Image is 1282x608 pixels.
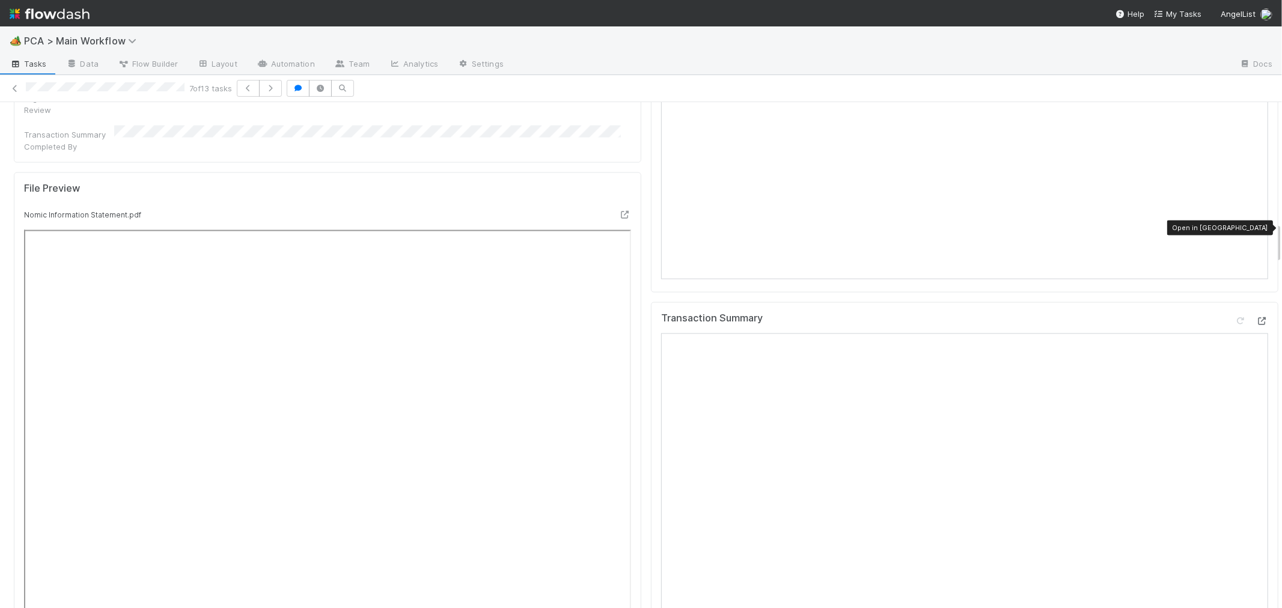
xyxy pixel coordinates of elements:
a: Team [325,55,379,74]
a: Settings [448,55,513,74]
a: Data [56,55,108,74]
a: Layout [188,55,247,74]
div: Help [1116,8,1144,20]
span: Tasks [10,58,47,70]
span: 7 of 13 tasks [189,82,232,94]
a: Flow Builder [108,55,188,74]
span: My Tasks [1154,9,1201,19]
span: PCA > Main Workflow [24,35,142,47]
small: Nomic Information Statement.pdf [24,210,141,219]
span: Flow Builder [118,58,178,70]
img: avatar_0d9988fd-9a15-4cc7-ad96-88feab9e0fa9.png [1260,8,1272,20]
div: Urgent Transaction Review [24,92,114,116]
h5: Transaction Summary [661,312,763,324]
span: AngelList [1221,9,1256,19]
span: 🏕️ [10,35,22,46]
a: Docs [1230,55,1282,74]
h5: File Preview [24,183,80,195]
div: Transaction Summary Completed By [24,129,114,153]
a: Analytics [379,55,448,74]
a: My Tasks [1154,8,1201,20]
a: Automation [247,55,325,74]
img: logo-inverted-e16ddd16eac7371096b0.svg [10,4,90,24]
